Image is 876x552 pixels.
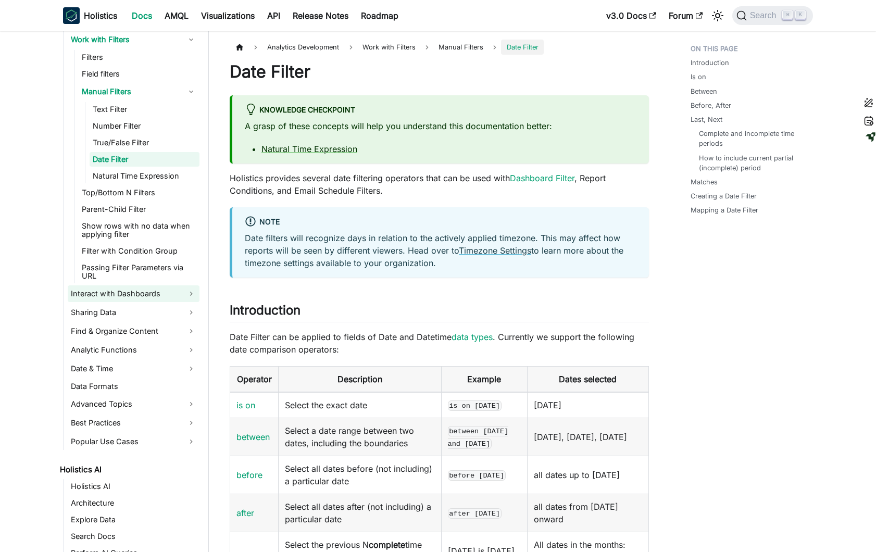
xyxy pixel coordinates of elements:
[230,303,649,322] h2: Introduction
[662,7,709,24] a: Forum
[79,244,199,258] a: Filter with Condition Group
[68,31,199,48] a: Work with Filters
[90,119,199,133] a: Number Filter
[79,202,199,217] a: Parent-Child Filter
[53,31,209,552] nav: Docs sidebar
[245,216,636,229] div: Note
[441,366,527,392] th: Example
[527,392,648,418] td: [DATE]
[90,102,199,117] a: Text Filter
[691,205,758,215] a: Mapping a Date Filter
[230,40,649,55] nav: Breadcrumbs
[245,232,636,269] p: Date filters will recognize days in relation to the actively applied timezone. This may affect ho...
[279,418,442,456] td: Select a date range between two dates, including the boundaries
[261,7,286,24] a: API
[68,479,199,494] a: Holistics AI
[699,153,803,173] a: How to include current partial (incomplete) period
[510,173,574,183] a: Dashboard Filter
[286,7,355,24] a: Release Notes
[245,120,636,132] p: A grasp of these concepts will help you understand this documentation better:
[747,11,783,20] span: Search
[279,494,442,532] td: Select all dates after (not including) a particular date
[195,7,261,24] a: Visualizations
[357,40,421,55] span: Work with Filters
[90,135,199,150] a: True/False Filter
[527,366,648,392] th: Dates selected
[90,152,199,167] a: Date Filter
[691,191,757,201] a: Creating a Date Filter
[68,360,199,377] a: Date & Time
[452,332,493,342] a: data types
[691,177,718,187] a: Matches
[158,7,195,24] a: AMQL
[600,7,662,24] a: v3.0 Docs
[691,101,731,110] a: Before, After
[68,529,199,544] a: Search Docs
[448,470,506,481] code: before [DATE]
[527,456,648,494] td: all dates up to [DATE]
[709,7,726,24] button: Switch between dark and light mode (currently light mode)
[236,432,270,442] a: between
[79,260,199,283] a: Passing Filter Parameters via URL
[279,392,442,418] td: Select the exact date
[699,129,803,148] a: Complete and incomplete time periods
[691,115,722,124] a: Last, Next
[68,323,199,340] a: Find & Organize Content
[732,6,813,25] button: Search (Command+K)
[126,7,158,24] a: Docs
[63,7,117,24] a: HolisticsHolistics
[236,470,262,480] a: before
[230,331,649,356] p: Date Filter can be applied to fields of Date and Datetime . Currently we support the following da...
[57,462,199,477] a: Holistics AI
[68,396,199,412] a: Advanced Topics
[79,67,199,81] a: Field filters
[782,10,793,20] kbd: ⌘
[84,9,117,22] b: Holistics
[230,61,649,82] h1: Date Filter
[355,7,405,24] a: Roadmap
[68,496,199,510] a: Architecture
[68,415,199,431] a: Best Practices
[68,512,199,527] a: Explore Data
[230,366,279,392] th: Operator
[236,508,254,518] a: after
[448,400,502,411] code: is on [DATE]
[68,342,199,358] a: Analytic Functions
[459,245,531,256] a: Timezone Settings
[79,50,199,65] a: Filters
[448,426,509,449] code: between [DATE] and [DATE]
[262,40,344,55] span: Analytics Development
[261,144,357,154] a: Natural Time Expression
[236,400,255,410] a: is on
[68,433,199,450] a: Popular Use Cases
[527,418,648,456] td: [DATE], [DATE], [DATE]
[691,58,729,68] a: Introduction
[68,285,199,302] a: Interact with Dashboards
[369,540,405,550] strong: complete
[68,304,199,321] a: Sharing Data
[279,456,442,494] td: Select all dates before (not including) a particular date
[691,86,717,96] a: Between
[501,40,543,55] span: Date Filter
[79,185,199,200] a: Top/Bottom N Filters
[279,366,442,392] th: Description
[79,83,199,100] a: Manual Filters
[795,10,806,20] kbd: K
[90,169,199,183] a: Natural Time Expression
[245,104,636,117] div: Knowledge Checkpoint
[230,40,249,55] a: Home page
[68,379,199,394] a: Data Formats
[63,7,80,24] img: Holistics
[230,172,649,197] p: Holistics provides several date filtering operators that can be used with , Report Conditions, an...
[433,40,489,55] span: Manual Filters
[79,219,199,242] a: Show rows with no data when applying filter
[527,494,648,532] td: all dates from [DATE] onward
[691,72,706,82] a: Is on
[448,508,502,519] code: after [DATE]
